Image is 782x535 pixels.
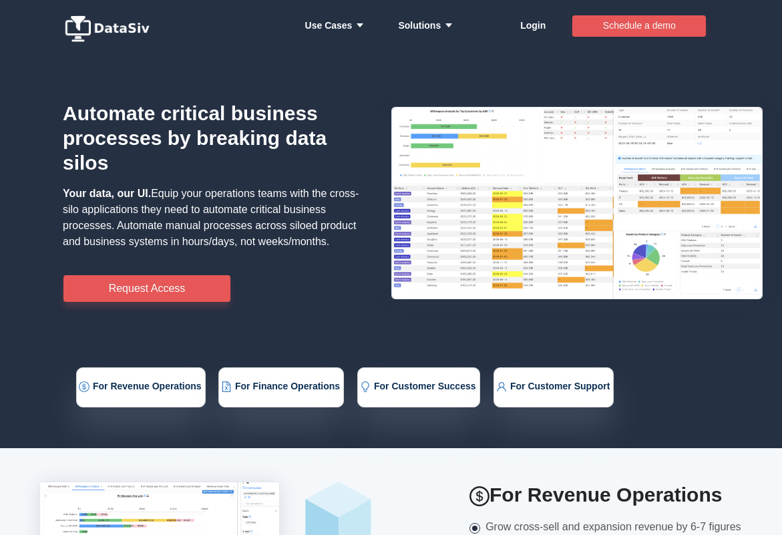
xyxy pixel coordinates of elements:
[63,15,156,42] img: logo
[76,367,206,407] button: icon: dollarFor Revenue Operations
[79,382,202,393] a: icon: dollarFor Revenue Operations
[63,188,359,247] span: Equip your operations teams with the cross-silo applications they need to automate critical busin...
[494,367,614,407] button: icon: userFor Customer Support
[398,20,460,31] strong: Solutions
[221,382,340,393] a: icon: file-excelFor Finance Operations
[572,15,706,37] button: Schedule a demo
[441,21,453,30] i: icon: caret-down
[63,275,230,302] button: Request Access
[520,5,546,45] a: Login
[63,188,151,199] strong: Your data, our UI.
[63,102,368,176] h1: Automate critical business processes by breaking data silos
[391,107,763,299] img: HxQKbKb.png
[496,382,610,393] a: icon: userFor Customer Support
[469,482,743,509] h2: For Revenue Operations
[352,21,365,30] i: icon: caret-down
[360,382,476,393] a: icon: bulbFor Customer Success
[305,20,372,31] strong: Use Cases
[218,367,344,407] button: icon: file-excelFor Finance Operations
[357,367,480,407] button: icon: bulbFor Customer Success
[469,486,490,506] i: icon: dollar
